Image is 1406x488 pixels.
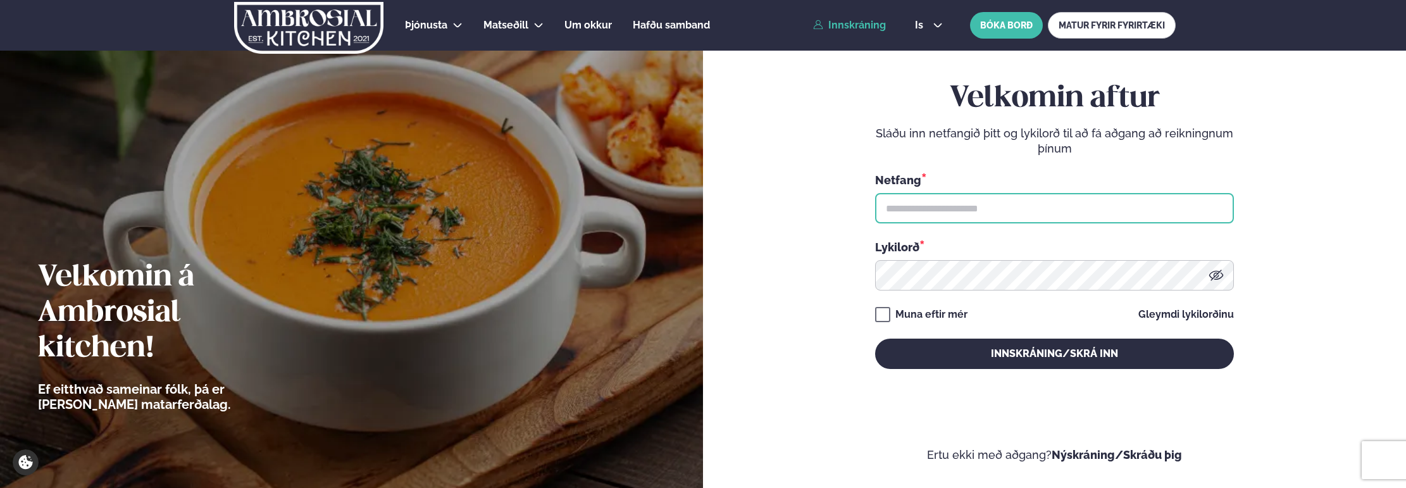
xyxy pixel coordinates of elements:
[233,2,385,54] img: logo
[564,19,612,31] span: Um okkur
[875,126,1234,156] p: Sláðu inn netfangið þitt og lykilorð til að fá aðgang að reikningnum þínum
[1052,448,1182,461] a: Nýskráning/Skráðu þig
[875,239,1234,255] div: Lykilorð
[875,172,1234,188] div: Netfang
[405,19,447,31] span: Þjónusta
[905,20,952,30] button: is
[405,18,447,33] a: Þjónusta
[1048,12,1176,39] a: MATUR FYRIR FYRIRTÆKI
[633,19,710,31] span: Hafðu samband
[875,81,1234,116] h2: Velkomin aftur
[483,19,528,31] span: Matseðill
[915,20,927,30] span: is
[741,447,1368,463] p: Ertu ekki með aðgang?
[13,449,39,475] a: Cookie settings
[875,339,1234,369] button: Innskráning/Skrá inn
[483,18,528,33] a: Matseðill
[633,18,710,33] a: Hafðu samband
[970,12,1043,39] button: BÓKA BORÐ
[813,20,886,31] a: Innskráning
[1138,310,1234,320] a: Gleymdi lykilorðinu
[38,260,301,366] h2: Velkomin á Ambrosial kitchen!
[38,382,301,412] p: Ef eitthvað sameinar fólk, þá er [PERSON_NAME] matarferðalag.
[564,18,612,33] a: Um okkur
